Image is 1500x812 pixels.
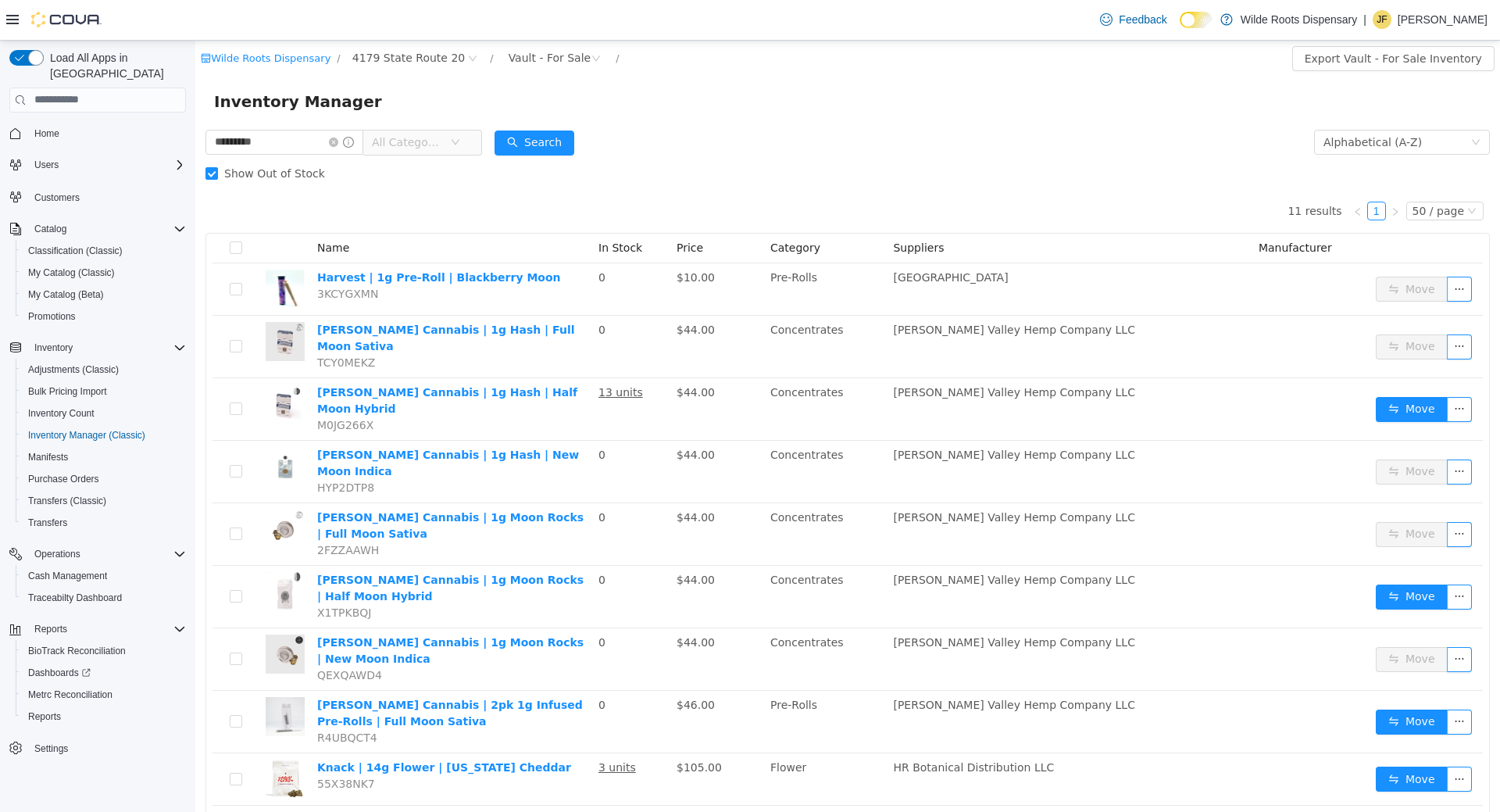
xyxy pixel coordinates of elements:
a: Cash Management [22,567,113,585]
span: Manifests [28,451,68,463]
span: Purchase Orders [28,473,99,485]
button: icon: swapMove [1180,606,1252,631]
span: Cash Management [22,567,186,585]
span: Inventory Manager (Classic) [22,426,186,445]
span: Reports [28,620,186,639]
span: Suppliers [698,201,748,213]
div: Vault - For Sale [313,5,396,29]
img: Hudson Cannabis | 1g Moon Rocks | Full Moon Sativa hero shot [70,469,109,508]
span: 0 [403,231,410,243]
td: Concentrates [569,525,691,588]
button: Operations [28,545,87,563]
a: [PERSON_NAME] Cannabis | 1g Moon Rocks | New Moon Indica [122,596,388,624]
span: Bulk Pricing Import [22,382,186,401]
a: Promotions [22,307,82,326]
a: Reports [22,707,67,726]
span: Adjustments (Classic) [28,363,119,376]
span: Manufacturer [1063,201,1137,213]
img: Hudson Cannabis | 1g Moon Rocks | New Moon Indica hero shot [70,594,109,633]
button: Manifests [16,446,192,468]
div: Alphabetical (A-Z) [1128,90,1227,113]
span: Reports [22,707,186,726]
td: Flower [569,713,691,765]
span: Transfers (Classic) [22,492,186,510]
span: In Stock [403,201,447,213]
a: Feedback [1094,4,1173,35]
button: icon: ellipsis [1252,294,1277,319]
button: icon: ellipsis [1252,236,1277,261]
button: Promotions [16,306,192,327]
span: Operations [34,548,80,560]
span: 2FZZAAWH [122,503,184,516]
a: Settings [28,739,74,758]
span: $46.00 [481,658,520,671]
span: Catalog [28,220,186,238]
p: Wilde Roots Dispensary [1241,10,1357,29]
a: Customers [28,188,86,207]
div: James Feitshans [1373,10,1391,29]
span: $10.00 [481,231,520,243]
td: Concentrates [569,338,691,400]
span: / [295,12,298,23]
a: Inventory Manager (Classic) [22,426,152,445]
button: icon: ellipsis [1252,726,1277,751]
span: Catalog [34,223,66,235]
button: icon: swapMove [1180,669,1252,694]
span: [PERSON_NAME] Valley Hemp Company LLC [698,533,939,546]
span: QEXQAWD4 [122,628,187,641]
button: icon: ellipsis [1252,419,1277,444]
a: Dashboards [16,662,192,684]
button: BioTrack Reconciliation [16,640,192,662]
span: Name [122,201,154,213]
a: Adjustments (Classic) [22,360,125,379]
span: $44.00 [481,596,520,608]
span: My Catalog (Beta) [28,288,104,301]
span: Operations [28,545,186,563]
span: R4UBQCT4 [122,691,182,703]
button: icon: ellipsis [1252,544,1277,569]
button: icon: swapMove [1180,481,1252,506]
span: Inventory Manager (Classic) [28,429,145,442]
span: Transfers [22,513,186,532]
span: My Catalog (Beta) [22,285,186,304]
button: Operations [3,543,192,565]
span: Category [575,201,625,213]
span: [PERSON_NAME] Valley Hemp Company LLC [698,470,939,483]
span: Inventory [34,342,73,354]
a: Inventory Count [22,404,101,423]
a: Classification (Classic) [22,241,129,260]
button: Catalog [3,218,192,240]
button: Inventory [28,338,79,357]
a: Harvest | 1g Pre-Roll | Blackberry Moon [122,231,366,243]
span: Reports [34,623,67,635]
button: Inventory Manager (Classic) [16,424,192,446]
span: Reports [28,710,61,723]
li: 11 results [1092,161,1146,180]
a: Knack | 14g Flower | [US_STATE] Cheddar [122,721,376,733]
button: Cash Management [16,565,192,587]
span: $44.00 [481,470,520,483]
a: icon: shopWilde Roots Dispensary [5,12,135,23]
span: 4179 State Route 20 [157,9,270,26]
span: Home [28,123,186,143]
span: Promotions [28,310,76,323]
button: icon: ellipsis [1252,481,1277,506]
button: Transfers (Classic) [16,490,192,512]
span: 0 [403,470,410,483]
a: [PERSON_NAME] Cannabis | 1g Hash | New Moon Indica [122,408,384,437]
i: icon: left [1158,166,1167,176]
a: Transfers [22,513,73,532]
a: Dashboards [22,664,97,682]
button: Bulk Pricing Import [16,381,192,402]
p: [PERSON_NAME] [1398,10,1487,29]
span: Home [34,127,59,140]
button: icon: searchSearch [299,90,379,115]
img: Cova [31,12,102,27]
span: 0 [403,658,410,671]
button: Purchase Orders [16,468,192,490]
td: Concentrates [569,275,691,338]
a: My Catalog (Classic) [22,263,121,282]
button: My Catalog (Classic) [16,262,192,284]
span: $105.00 [481,721,527,733]
span: Manifests [22,448,186,467]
